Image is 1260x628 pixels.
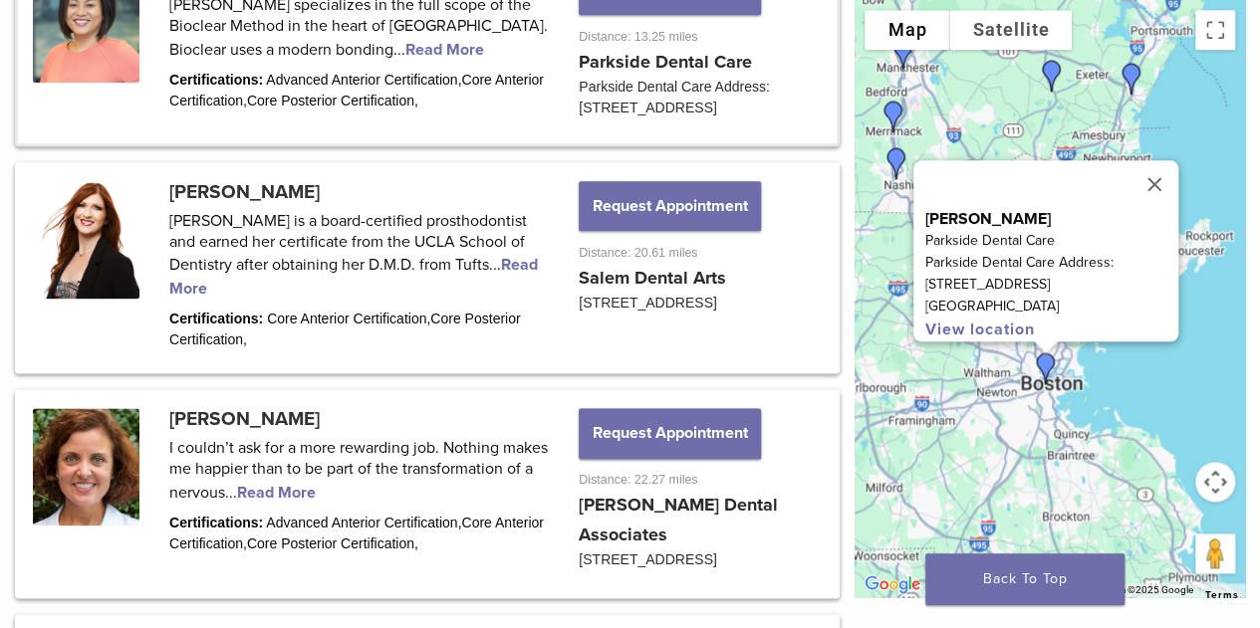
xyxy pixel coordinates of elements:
[1195,462,1235,502] button: Map camera controls
[1085,584,1193,595] span: Map data ©2025 Google
[1205,589,1239,601] a: Terms (opens in new tab)
[1108,55,1155,103] div: Dr. Neelima Ravi
[860,571,925,597] a: Open this area in Google Maps (opens a new window)
[860,571,925,597] img: Google
[925,319,1035,339] a: View location
[579,181,760,231] button: Request Appointment
[1195,10,1235,50] button: Toggle fullscreen view
[925,208,1178,230] p: [PERSON_NAME]
[579,408,760,458] button: Request Appointment
[1195,533,1235,573] button: Drag Pegman onto the map to open Street View
[1028,52,1076,100] div: Dr. Vera Matshkalyan
[1131,160,1178,208] button: Close
[925,553,1125,605] a: Back To Top
[925,296,1178,317] p: [GEOGRAPHIC_DATA]
[1022,344,1070,392] div: Dr. Kristen Dority
[865,10,949,50] button: Show street map
[880,30,927,78] div: Dr. David Yue
[873,139,920,187] div: Dr. David Yue and Dr. Silvia Huang-Yue
[870,93,917,140] div: Dr. Silvia Huang-Yue
[949,10,1072,50] button: Show satellite imagery
[925,252,1178,296] p: Parkside Dental Care Address: [STREET_ADDRESS]
[925,230,1178,252] p: Parkside Dental Care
